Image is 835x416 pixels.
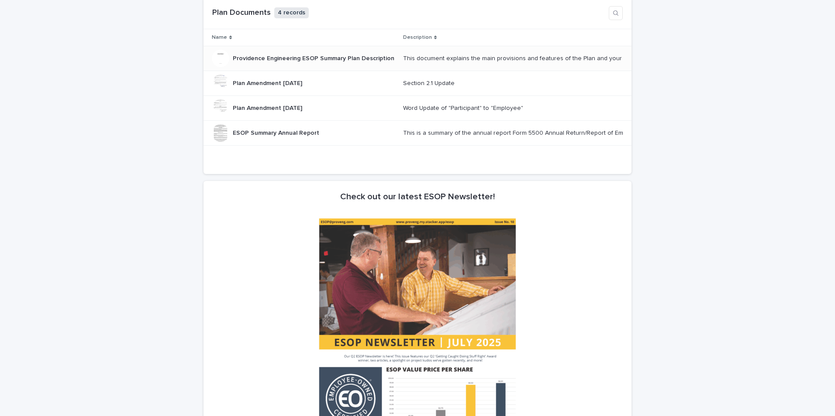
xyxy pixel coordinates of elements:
p: Plan Amendment [DATE] [233,103,304,112]
tr: Plan Amendment [DATE]Plan Amendment [DATE] Word Update of "Participant" to "Employee" [204,95,631,120]
div: Section 2.1 Update [403,80,455,87]
tr: ESOP Summary Annual ReportESOP Summary Annual Report This is a summary of the annual report Form ... [204,120,631,145]
div: This is a summary of the annual report Form 5500 Annual Return/Report of Employee Benefit Plan of... [403,130,621,137]
tr: Plan Amendment [DATE]Plan Amendment [DATE] Section 2.1 Update [204,71,631,95]
tr: Providence Engineering ESOP Summary Plan DescriptionProvidence Engineering ESOP Summary Plan Desc... [204,46,631,71]
h2: Check out our latest ESOP Newsletter! [340,191,495,202]
h1: Plan Documents [212,8,271,18]
p: Providence Engineering ESOP Summary Plan Description [233,53,396,62]
div: This document explains the main provisions and features of the Plan and your rights, obligations ... [403,55,621,62]
p: Name [212,33,227,42]
p: ESOP Summary Annual Report [233,128,321,137]
p: Plan Amendment [DATE] [233,78,304,87]
p: Description [403,33,432,42]
div: Word Update of "Participant" to "Employee" [403,105,523,112]
p: 4 records [274,7,309,18]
